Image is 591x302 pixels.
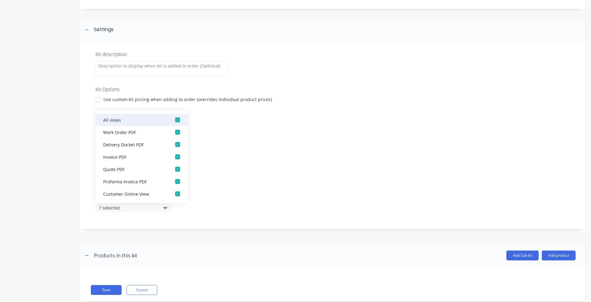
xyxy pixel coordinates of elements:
button: Add Sub-kit [506,251,539,260]
div: Customer Online View [103,190,165,197]
button: Save [91,285,122,295]
div: Proforma Invoice PDF [103,178,165,185]
div: Products in this kit [94,252,137,259]
div: Quote PDF [103,166,165,172]
div: Use custom kit pricing when adding to order (overrides individual product prices) [103,96,272,103]
div: All views [103,116,165,123]
label: Accounting code [95,141,569,148]
label: Product Category [95,115,569,121]
button: Add product [542,251,576,260]
div: Kit description [95,51,569,58]
div: Settings [94,26,114,34]
div: Kit Options [95,86,569,93]
button: Cancel [127,285,157,295]
div: Work Order PDF [103,129,165,135]
div: Accounting Package [103,203,165,209]
div: 7 selected [99,205,159,211]
div: Delivery Docket PDF [103,141,165,148]
div: Invoice PDF [103,153,165,160]
button: 7 selected [95,203,172,212]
